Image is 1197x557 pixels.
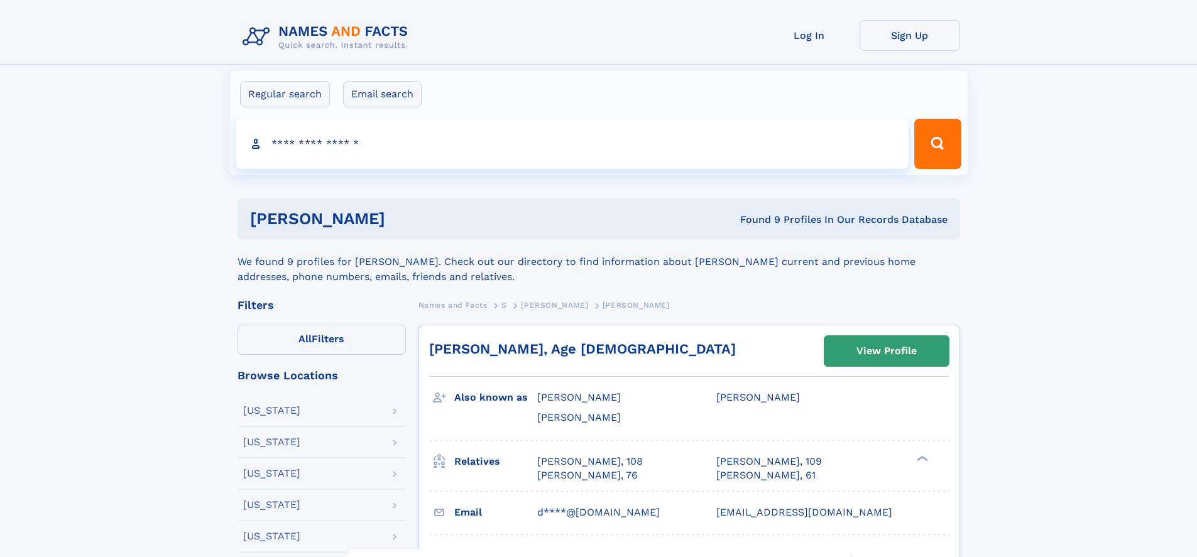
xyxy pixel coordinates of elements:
div: [US_STATE] [243,406,300,416]
div: [US_STATE] [243,531,300,541]
span: [EMAIL_ADDRESS][DOMAIN_NAME] [716,506,892,518]
h3: Relatives [454,451,537,472]
h3: Also known as [454,387,537,408]
label: Filters [238,325,406,355]
a: Names and Facts [418,297,488,313]
div: ❯ [914,454,929,462]
h1: [PERSON_NAME] [250,211,563,227]
div: [US_STATE] [243,500,300,510]
div: Filters [238,300,406,311]
div: View Profile [856,337,917,365]
div: We found 9 profiles for [PERSON_NAME]. Check out our directory to find information about [PERSON_... [238,239,960,284]
span: [PERSON_NAME] [537,411,621,423]
span: All [298,333,312,345]
div: Browse Locations [238,370,406,381]
div: [US_STATE] [243,468,300,479]
a: Sign Up [860,20,960,51]
a: S [501,297,507,313]
span: [PERSON_NAME] [537,391,621,403]
img: Logo Names and Facts [238,20,418,54]
a: [PERSON_NAME], 109 [716,455,822,468]
a: [PERSON_NAME], 61 [716,468,816,482]
a: [PERSON_NAME], Age [DEMOGRAPHIC_DATA] [429,341,736,357]
label: Regular search [240,81,330,107]
h3: Email [454,502,537,523]
a: [PERSON_NAME] [521,297,588,313]
span: [PERSON_NAME] [603,301,670,310]
span: [PERSON_NAME] [521,301,588,310]
button: Search Button [914,119,961,169]
div: Found 9 Profiles In Our Records Database [562,213,948,227]
div: [US_STATE] [243,437,300,447]
a: View Profile [824,336,949,366]
span: S [501,301,507,310]
input: search input [236,119,909,169]
label: Email search [343,81,422,107]
a: Log In [759,20,860,51]
a: [PERSON_NAME], 108 [537,455,643,468]
span: [PERSON_NAME] [716,391,800,403]
a: [PERSON_NAME], 76 [537,468,638,482]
